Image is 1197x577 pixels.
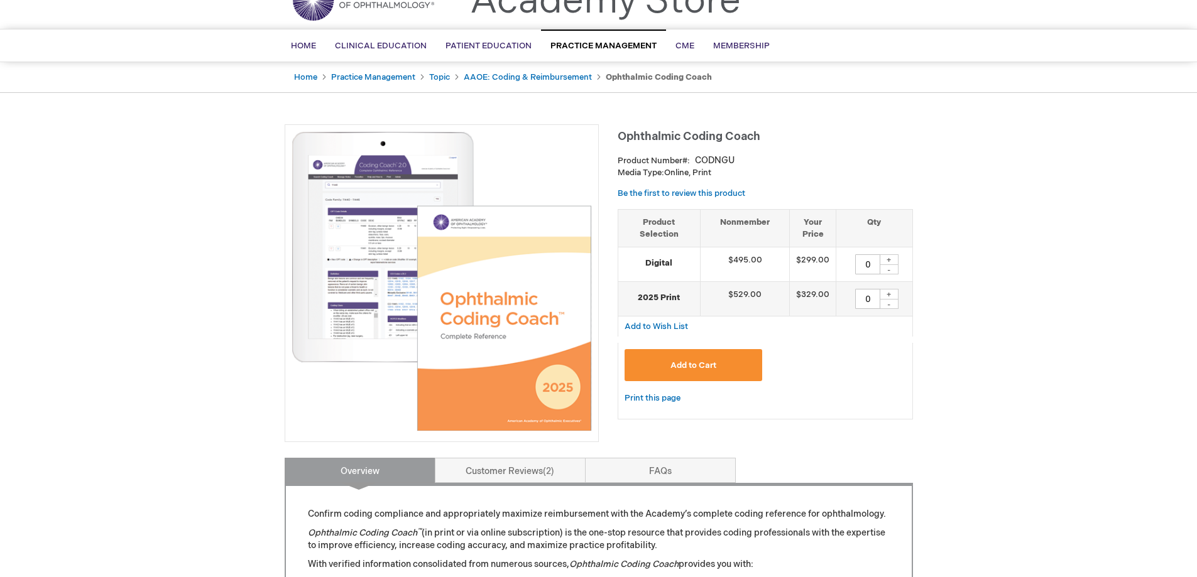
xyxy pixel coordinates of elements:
span: Add to Cart [670,360,716,370]
input: Qty [855,289,880,309]
span: CME [675,41,694,51]
span: Home [291,41,316,51]
a: Practice Management [331,72,415,82]
strong: Media Type: [618,168,664,178]
strong: 2025 Print [625,292,694,304]
div: + [880,289,899,299]
th: Your Price [790,209,836,247]
em: Ophthalmic Coding Coach [308,527,422,538]
td: $329.00 [790,282,836,316]
div: - [880,264,899,274]
strong: Product Number [618,156,690,166]
a: Print this page [625,391,680,406]
a: Topic [429,72,450,82]
em: Ophthalmic Coding Coach [569,559,679,569]
th: Qty [836,209,912,247]
span: Patient Education [445,41,532,51]
a: Be the first to review this product [618,188,745,198]
p: With verified information consolidated from numerous sources, provides you with: [308,558,890,571]
strong: Digital [625,257,694,269]
a: Home [294,72,317,82]
p: Confirm coding compliance and appropriately maximize reimbursement with the Academy’s complete co... [308,508,890,520]
span: 2 [543,466,554,477]
input: Qty [855,254,880,274]
a: FAQs [585,458,736,483]
button: Add to Cart [625,349,763,381]
th: Product Selection [618,209,701,247]
a: AAOE: Coding & Reimbursement [464,72,592,82]
td: $299.00 [790,247,836,282]
a: Customer Reviews2 [435,458,586,483]
a: Add to Wish List [625,321,688,332]
span: Ophthalmic Coding Coach [618,130,760,143]
img: Ophthalmic Coding Coach [292,131,592,431]
td: $529.00 [700,282,790,316]
p: Online, Print [618,167,913,179]
sup: ™ [417,527,422,534]
span: Add to Wish List [625,321,688,332]
div: + [880,254,899,265]
th: Nonmember [700,209,790,247]
span: Clinical Education [335,41,427,51]
p: (in print or via online subscription) is the one-stop resource that provides coding professionals... [308,527,890,552]
span: Practice Management [550,41,657,51]
div: - [880,299,899,309]
a: Overview [285,458,435,483]
strong: Ophthalmic Coding Coach [606,72,712,82]
span: Membership [713,41,770,51]
td: $495.00 [700,247,790,282]
div: CODNGU [695,154,735,167]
